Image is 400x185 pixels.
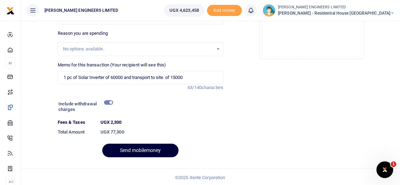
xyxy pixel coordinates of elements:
span: UGX 4,623,458 [169,7,199,14]
iframe: Intercom live chat [376,161,393,178]
li: Wallet ballance [161,4,207,17]
label: Memo for this transaction (Your recipient will see this) [58,62,166,69]
a: profile-user [PERSON_NAME] ENGINEERS LIMITED [PERSON_NAME] - Residential House [GEOGRAPHIC_DATA] [263,4,394,17]
span: Add money [207,5,242,16]
img: logo-small [6,7,15,15]
span: 63/140 [187,85,202,90]
img: profile-user [263,4,275,17]
a: UGX 4,623,458 [164,4,204,17]
a: logo-small logo-large logo-large [6,8,15,13]
small: [PERSON_NAME] ENGINEERS LIMITED [278,5,394,10]
span: characters [202,85,223,90]
h6: Include withdrawal charges [58,101,110,112]
a: Add money [207,7,242,13]
input: Enter extra information [58,71,223,84]
button: Send mobilemoney [102,144,178,157]
li: Toup your wallet [207,5,242,16]
span: [PERSON_NAME] ENGINEERS LIMITED [42,7,121,14]
dt: Fees & Taxes [55,119,98,126]
span: [PERSON_NAME] - Residential House [GEOGRAPHIC_DATA] [278,10,394,16]
span: 1 [391,161,396,167]
label: Reason you are spending [58,30,108,37]
li: M [6,57,15,69]
div: No options available. [63,46,213,53]
label: UGX 2,300 [101,119,122,126]
h6: UGX 77,300 [101,129,223,135]
h6: Total Amount [58,129,95,135]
